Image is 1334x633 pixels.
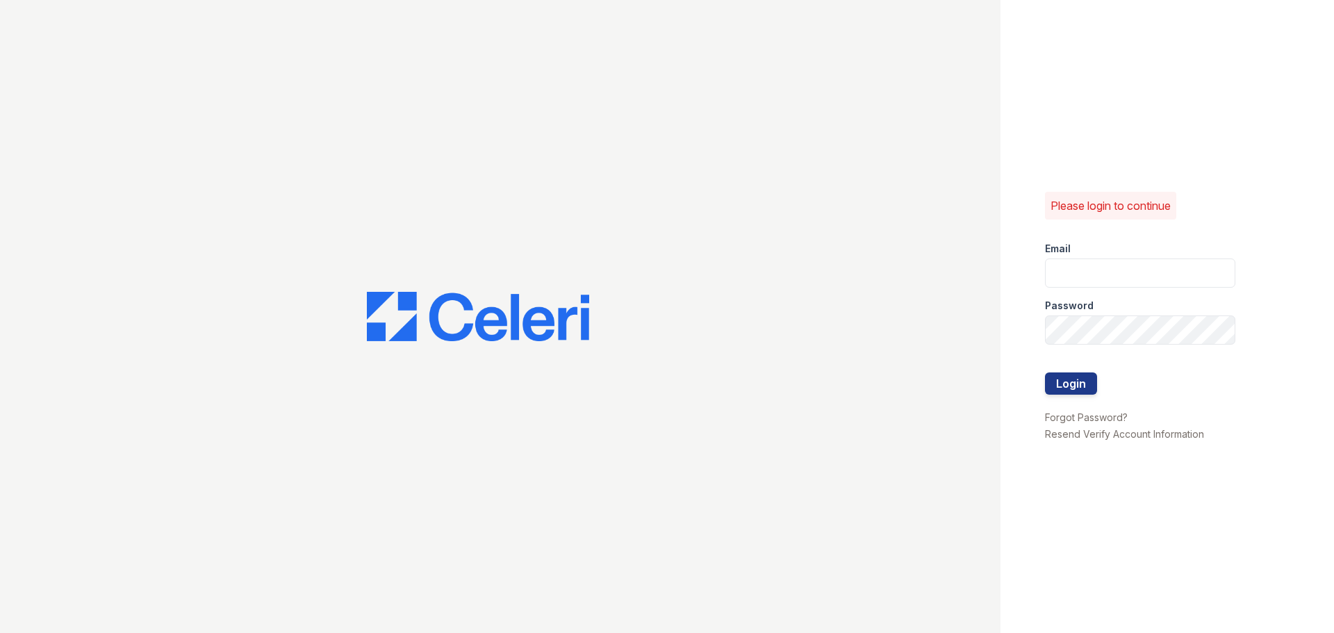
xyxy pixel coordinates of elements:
p: Please login to continue [1051,197,1171,214]
img: CE_Logo_Blue-a8612792a0a2168367f1c8372b55b34899dd931a85d93a1a3d3e32e68fde9ad4.png [367,292,589,342]
a: Resend Verify Account Information [1045,428,1204,440]
button: Login [1045,372,1097,395]
label: Email [1045,242,1071,256]
label: Password [1045,299,1094,313]
a: Forgot Password? [1045,411,1128,423]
